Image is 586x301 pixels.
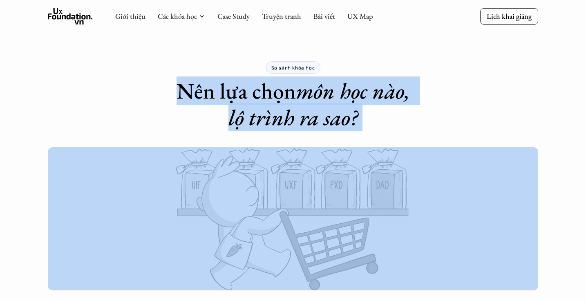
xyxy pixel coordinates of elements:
em: môn học nào, lộ trình ra sao? [228,76,415,132]
p: Lịch khai giảng [487,11,532,21]
h1: Nên lựa chọn [166,78,420,131]
a: UX Map [347,11,373,21]
a: Lịch khai giảng [480,8,538,24]
p: So sánh khóa học [271,65,315,70]
a: Các khóa học [158,11,197,21]
a: Case Study [217,11,250,21]
a: Truyện tranh [262,11,301,21]
a: Giới thiệu [115,11,145,21]
a: Bài viết [313,11,335,21]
